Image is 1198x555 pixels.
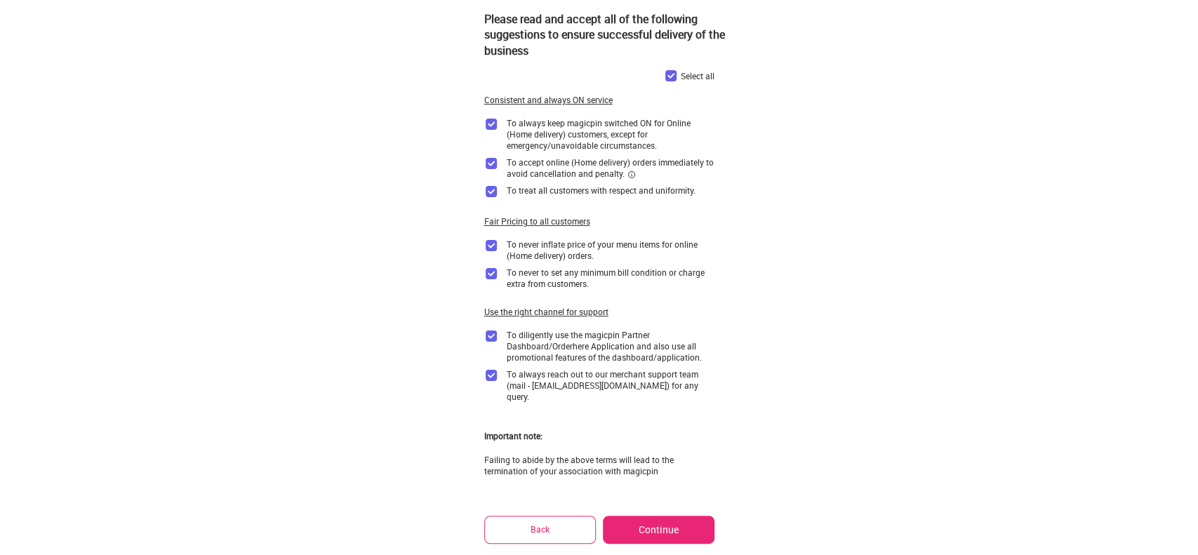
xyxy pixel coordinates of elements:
[484,94,613,106] div: Consistent and always ON service
[664,69,678,83] img: checkbox_purple.ceb64cee.svg
[484,117,498,131] img: checkbox_purple.ceb64cee.svg
[484,516,597,543] button: Back
[484,239,498,253] img: checkbox_purple.ceb64cee.svg
[484,215,590,227] div: Fair Pricing to all customers
[507,368,714,402] div: To always reach out to our merchant support team (mail - [EMAIL_ADDRESS][DOMAIN_NAME]) for any qu...
[603,516,714,544] button: Continue
[507,329,714,363] div: To diligently use the magicpin Partner Dashboard/Orderhere Application and also use all promotion...
[484,454,714,476] div: Failing to abide by the above terms will lead to the termination of your association with magicpin
[507,239,714,261] div: To never inflate price of your menu items for online (Home delivery) orders.
[484,329,498,343] img: checkbox_purple.ceb64cee.svg
[484,185,498,199] img: checkbox_purple.ceb64cee.svg
[507,267,714,289] div: To never to set any minimum bill condition or charge extra from customers.
[507,185,695,196] div: To treat all customers with respect and uniformity.
[484,306,608,318] div: Use the right channel for support
[484,267,498,281] img: checkbox_purple.ceb64cee.svg
[484,430,543,442] div: Important note:
[627,170,636,179] img: informationCircleBlack.2195f373.svg
[507,156,714,179] div: To accept online (Home delivery) orders immediately to avoid cancellation and penalty.
[484,368,498,382] img: checkbox_purple.ceb64cee.svg
[484,156,498,170] img: checkbox_purple.ceb64cee.svg
[681,70,714,81] div: Select all
[507,117,714,151] div: To always keep magicpin switched ON for Online (Home delivery) customers, except for emergency/un...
